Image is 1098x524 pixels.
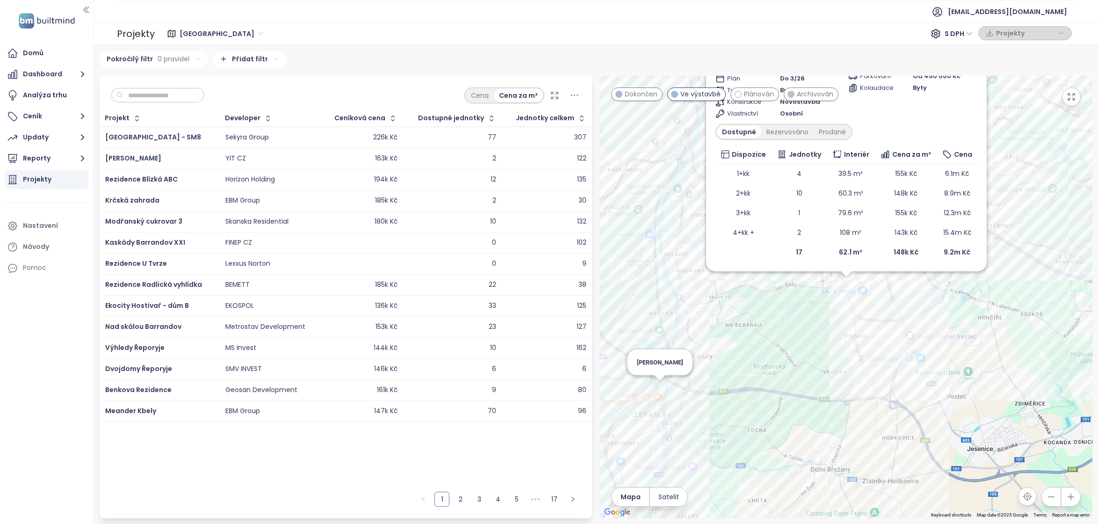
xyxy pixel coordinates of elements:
[577,154,586,163] div: 122
[528,492,543,507] span: •••
[913,83,927,93] span: Byty
[454,492,468,506] a: 2
[375,154,397,163] div: 163k Kč
[827,223,874,242] td: 108 m²
[23,220,58,232] div: Nastavení
[954,149,972,160] span: Cena
[945,169,969,178] span: 6.1m Kč
[225,175,275,184] div: Horizon Holding
[180,27,263,41] span: Praha
[105,343,165,352] a: Výhledy Řeporyje
[225,133,269,142] div: Sekyra Group
[225,196,260,205] div: EBM Group
[105,115,130,121] div: Projekt
[225,260,270,268] div: Lexxus Norton
[435,492,449,506] a: 1
[225,407,260,415] div: EBM Group
[717,125,761,138] div: Dostupné
[715,223,772,242] td: 4+kk +
[565,492,580,507] li: Následující strana
[23,89,67,101] div: Analýza trhu
[578,407,586,415] div: 96
[375,218,397,226] div: 180k Kč
[225,154,246,163] div: YIT CZ
[492,260,496,268] div: 0
[814,125,851,138] div: Prodané
[434,492,449,507] li: 1
[547,492,561,506] a: 17
[158,54,189,64] span: 0 pravidel
[680,89,721,99] span: Ve výstavbě
[570,496,576,502] span: right
[105,385,172,394] a: Benkova Rezidence
[625,89,657,99] span: Dokončen
[492,196,496,205] div: 2
[105,132,201,142] span: [GEOGRAPHIC_DATA] - SM8
[373,133,397,142] div: 226k Kč
[827,164,874,183] td: 39.5 m²
[375,302,397,310] div: 136k Kč
[23,174,51,185] div: Projekty
[895,169,917,178] span: 155k Kč
[547,492,562,507] li: 17
[516,115,574,121] div: Jednotky celkem
[374,407,397,415] div: 147k Kč
[489,281,496,289] div: 22
[225,115,260,121] div: Developer
[789,149,821,160] span: Jednotky
[892,149,931,160] span: Cena za m²
[418,115,484,121] span: Dostupné jednotky
[780,97,820,107] span: Novostavba
[1033,512,1047,517] a: Terms (opens in new tab)
[105,280,202,289] a: Rezidence Radlická vyhlídka
[577,218,586,226] div: 132
[827,203,874,223] td: 79.6 m²
[621,492,641,502] span: Mapa
[5,65,88,84] button: Dashboard
[948,0,1067,23] span: [EMAIL_ADDRESS][DOMAIN_NAME]
[489,323,496,331] div: 23
[894,228,917,237] span: 143k Kč
[491,492,505,506] a: 4
[727,86,759,95] span: Typ
[105,364,172,373] a: Dvojdomy Řeporyje
[893,247,918,257] b: 148k Kč
[761,125,814,138] div: Rezervováno
[105,406,156,415] a: Meander Kbely
[105,217,182,226] span: Modřanský cukrovar 3
[5,238,88,256] a: Návody
[780,86,794,95] span: Byty
[491,175,496,184] div: 12
[492,365,496,373] div: 6
[895,208,917,218] span: 155k Kč
[5,217,88,235] a: Nastavení
[23,47,43,59] div: Domů
[578,281,586,289] div: 38
[772,164,827,183] td: 4
[827,183,874,203] td: 60.3 m²
[472,492,486,506] a: 3
[913,72,961,80] span: Od 450 000 Kč
[797,89,833,99] span: Archivován
[931,512,971,518] button: Keyboard shortcuts
[334,115,385,121] div: Ceníková cena
[23,131,49,143] div: Updaty
[5,128,88,147] button: Updaty
[796,247,802,257] b: 17
[744,89,774,99] span: Plánován
[105,301,189,310] a: Ekocity Hostivař - dům B
[225,239,252,247] div: FINEP CZ
[105,196,159,205] a: Krčská zahrada
[658,492,679,502] span: Satelit
[492,154,496,163] div: 2
[860,72,892,81] span: Parkování
[944,208,971,218] span: 12.3m Kč
[375,281,397,289] div: 185k Kč
[105,259,167,268] a: Rezidence U Tvrze
[943,228,971,237] span: 15.4m Kč
[225,344,256,352] div: MS Invest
